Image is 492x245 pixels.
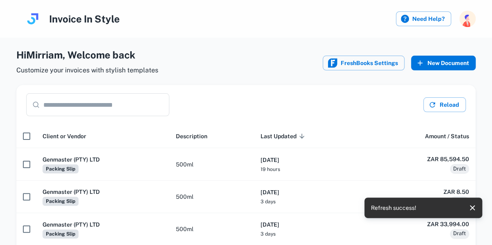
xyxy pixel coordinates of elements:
[466,201,479,214] button: close
[16,65,158,75] span: Customize your invoices with stylish templates
[450,229,469,238] span: Draft
[261,131,307,141] span: Last Updated
[43,229,79,238] span: Packing Slip
[374,220,469,229] h6: ZAR 33,994.00
[450,165,469,173] span: Draft
[374,155,469,164] h6: ZAR 85,594.50
[261,155,361,164] h6: [DATE]
[49,11,120,26] h4: Invoice In Style
[374,187,469,196] h6: ZAR 8.50
[43,131,86,141] span: Client or Vendor
[425,131,469,141] span: Amount / Status
[371,200,416,216] div: Refresh success!
[261,166,280,172] span: 19 hours
[261,199,276,205] span: 3 days
[261,220,361,229] h6: [DATE]
[261,188,361,197] h6: [DATE]
[43,164,79,173] span: Packing Slip
[43,155,163,164] h6: Genmaster (PTY) LTD
[423,97,466,112] button: Reload
[176,131,207,141] span: Description
[323,56,404,70] button: FreshBooks iconFreshBooks Settings
[459,11,476,27] img: photoURL
[169,148,254,180] td: 500ml
[25,11,41,27] img: logo.svg
[16,47,158,62] h4: Hi Mirriam , Welcome back
[411,56,476,70] button: New Document
[169,180,254,213] td: 500ml
[261,231,276,237] span: 3 days
[328,58,337,68] img: FreshBooks icon
[43,187,163,196] h6: Genmaster (PTY) LTD
[43,220,163,229] h6: Genmaster (PTY) LTD
[450,197,469,205] span: Draft
[43,197,79,206] span: Packing Slip
[396,11,451,26] label: Need Help?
